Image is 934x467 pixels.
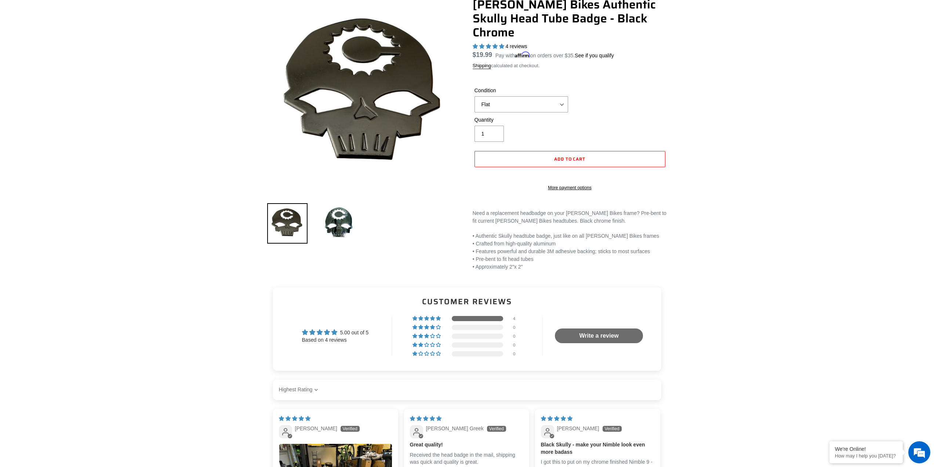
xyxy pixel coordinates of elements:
p: How may I help you today? [835,453,897,459]
p: Pay with on orders over $35. [495,50,614,60]
b: Great quality! [410,441,523,449]
p: Need a replacement headbadge on your [PERSON_NAME] Bikes frame? Pre-bent to fit current [PERSON_N... [473,209,667,225]
span: 5 star review [279,416,310,421]
span: We're online! [43,93,101,167]
label: Quantity [475,116,568,124]
span: [PERSON_NAME] [557,425,599,431]
span: $19.99 [473,51,493,58]
span: 5 star review [541,416,573,421]
a: See if you qualify - Learn more about Affirm Financing (opens in modal) [575,53,614,58]
img: Load image into Gallery viewer, Canfield Bikes Authentic Skully Head Tube Badge - Black Chrome [319,203,359,244]
select: Sort dropdown [279,382,320,397]
a: Shipping [473,63,491,69]
span: 4 reviews [505,43,527,49]
div: Based on 4 reviews [302,337,369,344]
span: 5 star review [410,416,441,421]
div: Chat with us now [49,41,134,51]
img: Load image into Gallery viewer, Black Chrome Canfield Skully Head Tube Badge [267,203,308,244]
span: Affirm [515,51,530,58]
label: Condition [475,87,568,94]
a: More payment options [475,184,665,191]
div: calculated at checkout. [473,62,667,69]
span: [PERSON_NAME] [295,425,337,431]
p: • Authentic Skully headtube badge, just like on all [PERSON_NAME] Bikes frames • Crafted from hig... [473,232,667,279]
div: Navigation go back [8,40,19,51]
button: Add to cart [475,151,665,167]
div: Average rating is 5.00 stars [302,328,369,337]
b: Black Skully - make your Nimble look even more badass [541,441,654,456]
a: Write a review [555,328,643,343]
p: Received the head badge in the mail, shipping was quick and quality is great. [410,452,523,466]
span: Add to cart [554,155,586,162]
img: d_696896380_company_1647369064580_696896380 [23,37,42,55]
span: 5.00 stars [473,43,506,49]
textarea: Type your message and hit 'Enter' [4,201,140,226]
div: 4 [513,316,522,321]
div: Minimize live chat window [120,4,138,21]
span: 5.00 out of 5 [340,330,368,335]
div: We're Online! [835,446,897,452]
div: 100% (4) reviews with 5 star rating [413,316,442,321]
h2: Customer Reviews [279,296,655,307]
span: [PERSON_NAME] Greek [426,425,484,431]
